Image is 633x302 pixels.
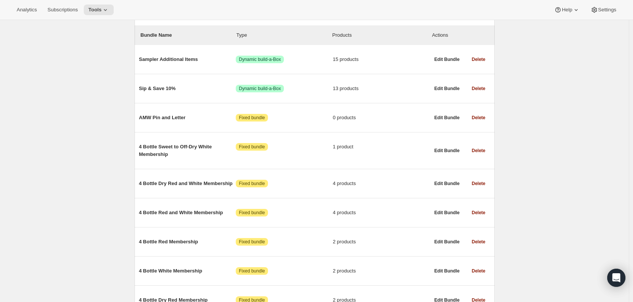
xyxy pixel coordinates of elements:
button: Help [550,5,584,15]
button: Delete [467,237,490,247]
span: Delete [472,268,485,274]
span: 4 Bottle Red and White Membership [139,209,236,216]
span: Delete [472,148,485,154]
button: Delete [467,266,490,276]
button: Delete [467,207,490,218]
button: Edit Bundle [430,266,464,276]
span: Edit Bundle [434,239,460,245]
span: Fixed bundle [239,181,265,187]
span: Edit Bundle [434,181,460,187]
span: Edit Bundle [434,56,460,62]
span: Delete [472,86,485,92]
span: Sip & Save 10% [139,85,236,92]
span: 4 Bottle Sweet to Off-Dry White Membership [139,143,236,158]
span: Delete [472,239,485,245]
span: Sampler Additional Items [139,56,236,63]
button: Analytics [12,5,41,15]
span: Tools [88,7,102,13]
button: Delete [467,112,490,123]
div: Open Intercom Messenger [607,269,625,287]
span: 4 Bottle Red Membership [139,238,236,246]
span: Fixed bundle [239,239,265,245]
span: 2 products [333,238,430,246]
span: Delete [472,210,485,216]
span: Analytics [17,7,37,13]
button: Edit Bundle [430,178,464,189]
button: Tools [84,5,114,15]
span: Delete [472,181,485,187]
span: 4 products [333,209,430,216]
span: 4 products [333,180,430,187]
div: Products [332,31,428,39]
button: Subscriptions [43,5,82,15]
span: Dynamic build-a-Box [239,56,281,62]
span: 4 Bottle White Membership [139,267,236,275]
span: Edit Bundle [434,86,460,92]
button: Edit Bundle [430,54,464,65]
button: Delete [467,54,490,65]
span: Edit Bundle [434,115,460,121]
button: Delete [467,145,490,156]
span: 1 product [333,143,430,151]
button: Edit Bundle [430,207,464,218]
span: Settings [598,7,616,13]
span: AMW Pin and Letter [139,114,236,121]
span: Fixed bundle [239,144,265,150]
button: Edit Bundle [430,83,464,94]
span: Edit Bundle [434,148,460,154]
span: Help [562,7,572,13]
button: Edit Bundle [430,237,464,247]
span: Fixed bundle [239,115,265,121]
div: Actions [432,31,489,39]
span: Subscriptions [47,7,78,13]
span: 2 products [333,267,430,275]
span: Fixed bundle [239,268,265,274]
button: Delete [467,83,490,94]
button: Edit Bundle [430,145,464,156]
span: Delete [472,115,485,121]
span: 0 products [333,114,430,121]
span: Edit Bundle [434,210,460,216]
button: Edit Bundle [430,112,464,123]
span: 4 Bottle Dry Red and White Membership [139,180,236,187]
span: Fixed bundle [239,210,265,216]
button: Settings [586,5,621,15]
button: Delete [467,178,490,189]
div: Type [237,31,332,39]
span: Edit Bundle [434,268,460,274]
span: 15 products [333,56,430,63]
span: Delete [472,56,485,62]
span: 13 products [333,85,430,92]
p: Bundle Name [141,31,237,39]
span: Dynamic build-a-Box [239,86,281,92]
